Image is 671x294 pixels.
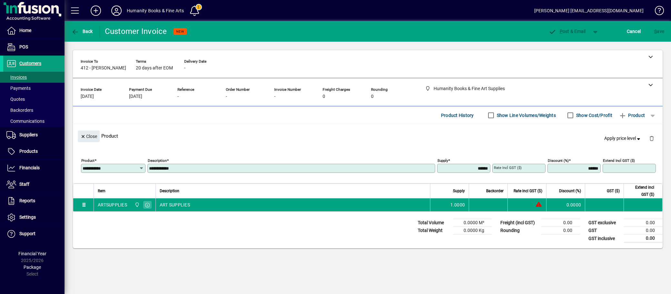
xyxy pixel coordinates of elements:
[3,23,65,39] a: Home
[3,94,65,105] a: Quotes
[438,110,476,121] button: Product History
[6,86,31,91] span: Payments
[371,94,374,99] span: 0
[585,219,624,227] td: GST exclusive
[6,108,33,113] span: Backorders
[160,187,179,194] span: Description
[624,227,663,235] td: 0.00
[81,66,126,71] span: 412 - [PERSON_NAME]
[450,202,465,208] span: 1.0000
[628,184,654,198] span: Extend incl GST ($)
[3,72,65,83] a: Invoices
[585,235,624,243] td: GST inclusive
[80,131,97,142] span: Close
[415,219,453,227] td: Total Volume
[98,202,127,208] div: ARTSUPPLIES
[653,26,666,37] button: Save
[437,158,448,163] mat-label: Supply
[607,187,620,194] span: GST ($)
[486,187,504,194] span: Backorder
[19,28,31,33] span: Home
[3,127,65,143] a: Suppliers
[3,226,65,242] a: Support
[3,209,65,226] a: Settings
[6,97,25,102] span: Quotes
[541,219,580,227] td: 0.00
[497,227,541,235] td: Rounding
[453,219,492,227] td: 0.0000 M³
[603,158,635,163] mat-label: Extend incl GST ($)
[545,26,589,37] button: Post & Email
[323,94,325,99] span: 0
[73,124,663,148] div: Product
[602,133,644,144] button: Apply price level
[559,187,581,194] span: Discount (%)
[19,149,38,154] span: Products
[65,26,100,37] app-page-header-button: Back
[274,94,275,99] span: -
[627,26,641,37] span: Cancel
[3,39,65,55] a: POS
[81,94,94,99] span: [DATE]
[625,26,643,37] button: Cancel
[129,94,142,99] span: [DATE]
[98,187,105,194] span: Item
[226,94,227,99] span: -
[19,231,35,236] span: Support
[575,112,612,119] label: Show Cost/Profit
[19,215,36,220] span: Settings
[184,66,185,71] span: -
[534,5,644,16] div: [PERSON_NAME] [EMAIL_ADDRESS][DOMAIN_NAME]
[3,116,65,127] a: Communications
[3,83,65,94] a: Payments
[76,133,101,139] app-page-header-button: Close
[3,105,65,116] a: Backorders
[441,110,474,121] span: Product History
[71,29,93,34] span: Back
[19,132,38,137] span: Suppliers
[624,219,663,227] td: 0.00
[494,165,522,170] mat-label: Rate incl GST ($)
[604,135,642,142] span: Apply price level
[654,26,664,37] span: ave
[70,26,95,37] button: Back
[105,26,167,37] div: Customer Invoice
[644,135,659,141] app-page-header-button: Delete
[176,29,184,34] span: NEW
[453,187,465,194] span: Supply
[81,158,95,163] mat-label: Product
[514,187,542,194] span: Rate incl GST ($)
[644,131,659,146] button: Delete
[177,94,179,99] span: -
[24,265,41,270] span: Package
[497,219,541,227] td: Freight (incl GST)
[496,112,556,119] label: Show Line Volumes/Weights
[415,227,453,235] td: Total Weight
[546,198,585,211] td: 0.0000
[541,227,580,235] td: 0.00
[3,143,65,160] a: Products
[85,5,106,16] button: Add
[560,29,563,34] span: P
[453,227,492,235] td: 0.0000 Kg
[148,158,167,163] mat-label: Description
[133,201,140,208] span: Humanity Books & Fine Art Supplies
[624,235,663,243] td: 0.00
[19,182,29,187] span: Staff
[616,110,648,121] button: Product
[650,1,663,22] a: Knowledge Base
[19,198,35,203] span: Reports
[19,61,41,66] span: Customers
[6,75,27,80] span: Invoices
[18,251,46,256] span: Financial Year
[19,165,40,170] span: Financials
[6,119,45,124] span: Communications
[654,29,657,34] span: S
[3,160,65,176] a: Financials
[160,202,190,208] span: ART SUPPLIES
[3,176,65,193] a: Staff
[106,5,127,16] button: Profile
[19,44,28,49] span: POS
[127,5,184,16] div: Humanity Books & Fine Arts
[3,193,65,209] a: Reports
